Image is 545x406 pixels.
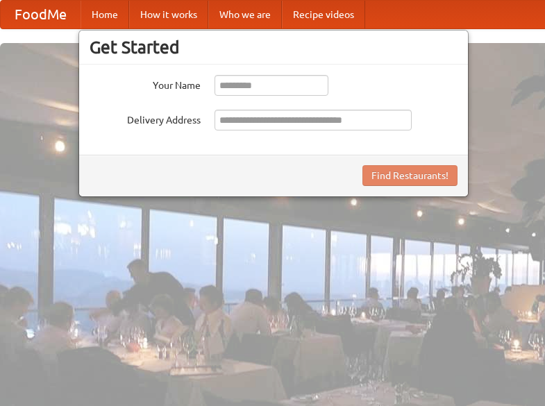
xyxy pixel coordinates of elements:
[362,165,458,186] button: Find Restaurants!
[90,75,201,92] label: Your Name
[208,1,282,28] a: Who we are
[81,1,129,28] a: Home
[1,1,81,28] a: FoodMe
[129,1,208,28] a: How it works
[90,37,458,58] h3: Get Started
[90,110,201,127] label: Delivery Address
[282,1,365,28] a: Recipe videos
